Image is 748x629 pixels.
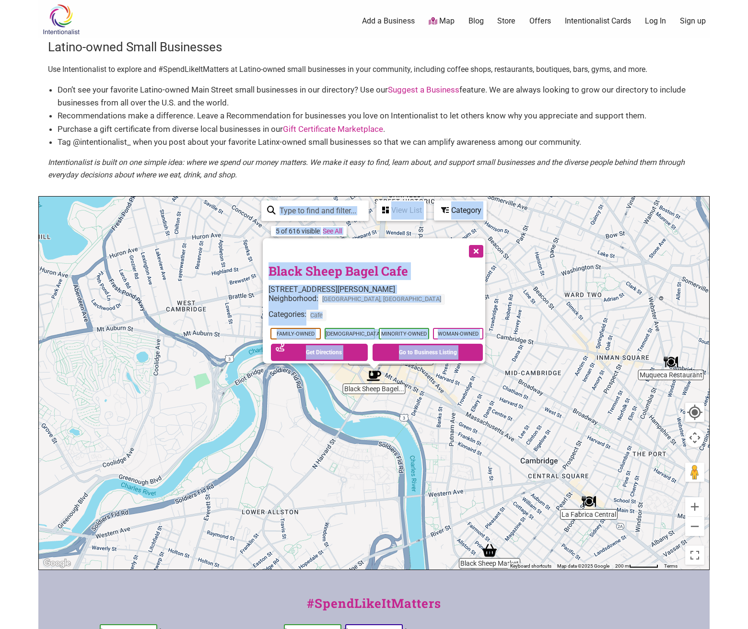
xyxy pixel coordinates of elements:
[261,200,369,221] div: Type to search and filter
[434,200,487,221] div: Filter by category
[323,227,342,235] a: See All
[482,543,497,558] div: Black Sheep Market
[373,344,483,361] a: Go to Business Listing
[565,16,631,26] a: Intentionalist Cards
[685,517,704,536] button: Zoom out
[510,563,551,570] button: Keyboard shortcuts
[664,563,678,569] a: Terms (opens in new tab)
[362,16,415,26] a: Add a Business
[685,428,704,447] button: Map camera controls
[269,263,408,279] a: Black Sheep Bagel Cafe
[680,16,706,26] a: Sign up
[58,123,700,136] li: Purchase a gift certificate from diverse local businesses in our .
[48,158,685,179] em: Intentionalist is built on one simple idea: where we spend our money matters. We make it easy to ...
[38,4,84,35] img: Intentionalist
[645,16,666,26] a: Log In
[269,310,485,326] div: Categories:
[318,294,445,305] span: [GEOGRAPHIC_DATA], [GEOGRAPHIC_DATA]
[306,310,327,321] span: Cafe
[615,563,629,569] span: 200 m
[325,328,375,339] span: [DEMOGRAPHIC_DATA]-Owned
[685,546,704,565] button: Toggle fullscreen view
[269,285,485,294] div: [STREET_ADDRESS][PERSON_NAME]
[270,328,321,339] span: Family-Owned
[685,497,704,516] button: Zoom in
[367,369,381,383] div: Black Sheep Bagel Cafe
[269,294,485,310] div: Neighborhood:
[283,124,383,134] a: Gift Certificate Marketplace
[529,16,551,26] a: Offers
[379,328,429,339] span: Minority-Owned
[685,403,704,422] button: Your Location
[48,63,700,76] p: Use Intentionalist to explore and #SpendLikeItMatters at Latino-owned small businesses in your co...
[497,16,515,26] a: Store
[468,16,484,26] a: Blog
[388,85,459,94] a: Suggest a Business
[38,594,710,622] div: #SpendLikeItMatters
[58,136,700,149] li: Tag @intentionalist_ when you post about your favorite Latinx-owned small businesses so that we c...
[463,238,487,262] button: Close
[377,201,425,220] div: View List
[276,227,320,235] div: 5 of 616 visible
[376,200,426,221] div: See a list of the visible businesses
[557,563,609,569] span: Map data ©2025 Google
[435,201,486,220] div: Category
[58,83,700,109] li: Don’t see your favorite Latino-owned Main Street small businesses in our directory? Use our featu...
[612,563,661,570] button: Map Scale: 200 m per 57 pixels
[41,557,73,570] a: Open this area in Google Maps (opens a new window)
[582,494,596,509] div: La Fabrica Central
[48,38,700,56] h3: Latino-owned Small Businesses
[276,201,363,220] input: Type to find and filter...
[41,557,73,570] img: Google
[58,109,700,122] li: Recommendations make a difference. Leave a Recommendation for businesses you love on Intentionali...
[433,328,483,339] span: Woman-Owned
[271,344,368,361] a: Get Directions
[664,355,678,369] div: Muqueca Restaurant
[685,463,704,482] button: Drag Pegman onto the map to open Street View
[429,16,455,27] a: Map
